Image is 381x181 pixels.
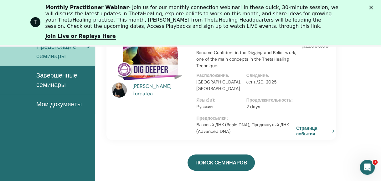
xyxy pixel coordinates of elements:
[45,4,129,10] b: Monthly Practitioner Webinar
[246,103,292,110] p: 2 days
[195,159,247,166] span: ПОИСК СЕМИНАРОВ
[369,6,375,9] div: Закрыть
[246,79,292,85] p: сент./20, 2025
[196,49,296,69] p: Become Confident in the Digging and Belief work, one of the main concepts in the ThetaHealing Tec...
[188,154,255,171] a: ПОИСК СЕМИНАРОВ
[30,17,40,27] div: Profile image for ThetaHealing
[360,160,375,175] iframe: Intercom live chat
[45,4,341,29] div: - Join us for our monthly connection webinar! In these quick, 30-minute session, we will discuss ...
[132,83,190,98] a: [PERSON_NAME] Tureatca
[196,72,242,79] p: Расположение :
[45,33,116,40] a: Join Live or Replays Here
[296,125,337,137] a: Страница события
[373,160,378,165] span: 1
[112,83,127,98] img: default.jpg
[36,99,82,109] span: Мои документы
[196,97,242,103] p: Язык(и) :
[36,42,87,61] span: Предстоящие семинары
[112,31,189,85] img: Глубинные раскопки (Dig Deeper)
[246,97,292,103] p: Продолжительность :
[196,79,242,92] p: [GEOGRAPHIC_DATA], [GEOGRAPHIC_DATA]
[196,122,296,135] p: Базовый ДНК (Basic DNA), Продвинутый ДНК (Advanced DNA)
[36,71,90,89] span: Завершенные семинары
[246,72,292,79] p: Свидание :
[196,115,296,122] p: Предпосылки :
[196,103,242,110] p: Русский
